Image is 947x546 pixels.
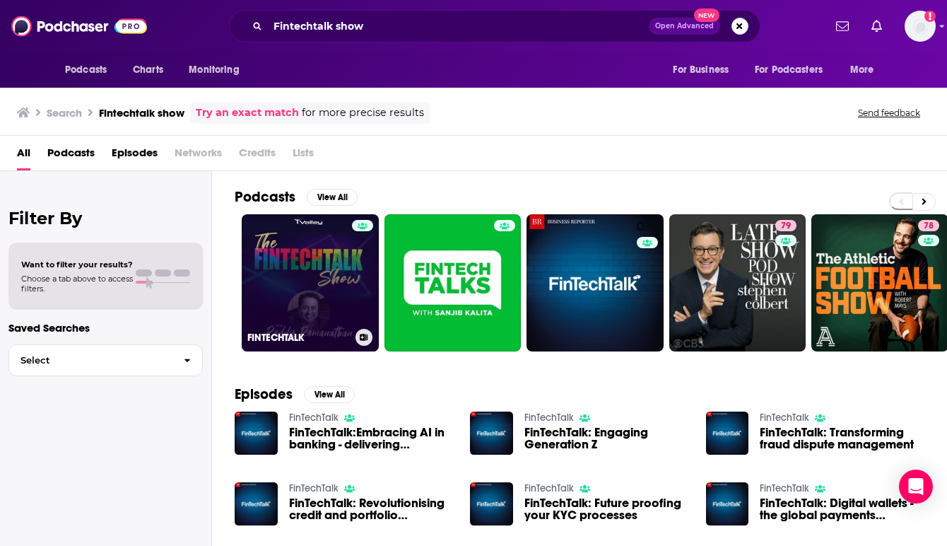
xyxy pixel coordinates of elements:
[289,497,454,521] a: FinTechTalk: Revolutionising credit and portfolio management
[8,208,203,228] h2: Filter By
[905,11,936,42] img: User Profile
[235,188,358,206] a: PodcastsView All
[673,60,729,80] span: For Business
[65,60,107,80] span: Podcasts
[760,412,809,424] a: FinTechTalk
[663,57,746,83] button: open menu
[242,214,379,352] a: FINTECHTALK
[8,321,203,335] p: Saved Searches
[235,188,295,206] h2: Podcasts
[918,220,939,231] a: 78
[905,11,936,42] button: Show profile menu
[235,385,293,403] h2: Episodes
[746,57,843,83] button: open menu
[55,57,125,83] button: open menu
[781,219,791,233] span: 79
[124,57,172,83] a: Charts
[268,15,649,37] input: Search podcasts, credits, & more...
[760,482,809,494] a: FinTechTalk
[905,11,936,42] span: Logged in as HughE
[9,356,172,365] span: Select
[655,23,714,30] span: Open Advanced
[47,106,82,120] h3: Search
[524,497,689,521] a: FinTechTalk: Future proofing your KYC processes
[239,141,276,170] span: Credits
[470,412,513,455] img: FinTechTalk: Engaging Generation Z
[850,60,874,80] span: More
[840,57,892,83] button: open menu
[899,470,933,504] div: Open Intercom Messenger
[189,60,239,80] span: Monitoring
[524,482,574,494] a: FinTechTalk
[235,482,278,525] img: FinTechTalk: Revolutionising credit and portfolio management
[706,412,749,455] img: FinTechTalk: Transforming fraud dispute management
[229,10,760,42] div: Search podcasts, credits, & more...
[133,60,163,80] span: Charts
[760,497,924,521] a: FinTechTalk: Digital wallets - the global payments revolution
[755,60,823,80] span: For Podcasters
[524,412,574,424] a: FinTechTalk
[304,386,355,403] button: View All
[854,107,924,119] button: Send feedback
[924,219,934,233] span: 78
[235,412,278,455] img: FinTechTalk:Embracing AI in banking - delivering intelligence everywhere
[527,214,664,352] a: 0
[866,14,888,38] a: Show notifications dropdown
[470,482,513,525] img: FinTechTalk: Future proofing your KYC processes
[21,260,133,269] span: Want to filter your results?
[669,214,806,352] a: 79
[196,105,299,121] a: Try an exact match
[235,385,355,403] a: EpisodesView All
[112,141,158,170] a: Episodes
[760,426,924,451] a: FinTechTalk: Transforming fraud dispute management
[924,11,936,22] svg: Add a profile image
[17,141,30,170] a: All
[302,105,424,121] span: for more precise results
[694,8,719,22] span: New
[21,274,133,294] span: Choose a tab above to access filters.
[175,141,222,170] span: Networks
[179,57,257,83] button: open menu
[289,426,454,451] a: FinTechTalk:Embracing AI in banking - delivering intelligence everywhere
[307,189,358,206] button: View All
[293,141,314,170] span: Lists
[524,426,689,451] a: FinTechTalk: Engaging Generation Z
[649,18,720,35] button: Open AdvancedNew
[289,412,339,424] a: FinTechTalk
[47,141,95,170] a: Podcasts
[247,332,350,344] h3: FINTECHTALK
[830,14,854,38] a: Show notifications dropdown
[706,482,749,525] img: FinTechTalk: Digital wallets - the global payments revolution
[99,106,184,120] h3: Fintechtalk show
[775,220,796,231] a: 79
[8,344,203,376] button: Select
[289,482,339,494] a: FinTechTalk
[637,220,658,346] div: 0
[11,13,147,40] img: Podchaser - Follow, Share and Rate Podcasts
